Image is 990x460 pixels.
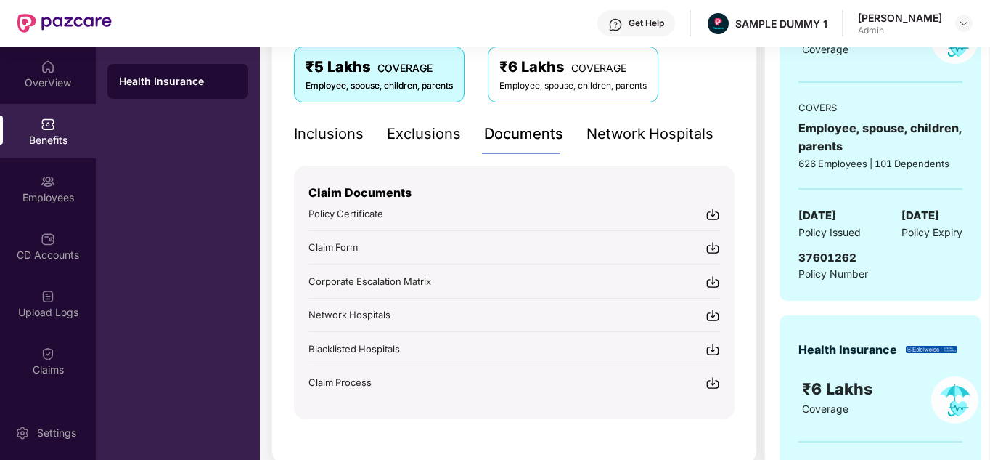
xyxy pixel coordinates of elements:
div: Admin [858,25,942,36]
div: Network Hospitals [586,123,713,145]
div: Exclusions [387,123,461,145]
img: svg+xml;base64,PHN2ZyBpZD0iSG9tZSIgeG1sbnM9Imh0dHA6Ly93d3cudzMub3JnLzIwMDAvc3ZnIiB3aWR0aD0iMjAiIG... [41,60,55,74]
img: Pazcare_Alternative_logo-01-01.png [708,13,729,34]
span: [DATE] [798,207,836,225]
span: Policy Issued [798,225,861,241]
span: COVERAGE [377,62,433,74]
div: 626 Employees | 101 Dependents [798,156,962,171]
img: svg+xml;base64,PHN2ZyBpZD0iRG93bmxvYWQtMjR4MjQiIHhtbG5zPSJodHRwOi8vd3d3LnczLm9yZy8yMDAwL3N2ZyIgd2... [705,342,720,357]
p: Claim Documents [308,184,720,202]
img: svg+xml;base64,PHN2ZyBpZD0iRG93bmxvYWQtMjR4MjQiIHhtbG5zPSJodHRwOi8vd3d3LnczLm9yZy8yMDAwL3N2ZyIgd2... [705,376,720,390]
img: svg+xml;base64,PHN2ZyBpZD0iQ0RfQWNjb3VudHMiIGRhdGEtbmFtZT0iQ0QgQWNjb3VudHMiIHhtbG5zPSJodHRwOi8vd3... [41,232,55,246]
img: svg+xml;base64,PHN2ZyBpZD0iRG93bmxvYWQtMjR4MjQiIHhtbG5zPSJodHRwOi8vd3d3LnczLm9yZy8yMDAwL3N2ZyIgd2... [705,275,720,289]
div: Health Insurance [119,74,237,89]
div: Employee, spouse, children, parents [306,79,453,93]
span: Claim Form [308,241,358,253]
img: policyIcon [931,376,978,424]
div: Documents [484,123,563,145]
img: svg+xml;base64,PHN2ZyBpZD0iU2V0dGluZy0yMHgyMCIgeG1sbnM9Imh0dHA6Ly93d3cudzMub3JnLzIwMDAvc3ZnIiB3aW... [15,426,30,440]
div: SAMPLE DUMMY 1 [735,17,827,31]
span: Coverage [802,403,848,415]
span: Corporate Escalation Matrix [308,275,431,287]
div: Health Insurance [798,341,897,359]
div: ₹6 Lakhs [499,56,647,78]
img: svg+xml;base64,PHN2ZyBpZD0iRW1wbG95ZWVzIiB4bWxucz0iaHR0cDovL3d3dy53My5vcmcvMjAwMC9zdmciIHdpZHRoPS... [41,174,55,189]
div: ₹5 Lakhs [306,56,453,78]
div: [PERSON_NAME] [858,11,942,25]
img: insurerLogo [906,346,957,354]
span: COVERAGE [571,62,626,74]
span: Claim Process [308,376,372,388]
span: Coverage [802,43,848,55]
div: Settings [33,426,81,440]
span: ₹6 Lakhs [802,379,877,398]
span: Policy Expiry [901,225,962,241]
span: 37601262 [798,251,856,265]
span: Policy Certificate [308,208,383,219]
img: svg+xml;base64,PHN2ZyBpZD0iQmVuZWZpdHMiIHhtbG5zPSJodHRwOi8vd3d3LnczLm9yZy8yMDAwL3N2ZyIgd2lkdGg9Ij... [41,117,55,132]
img: svg+xml;base64,PHN2ZyBpZD0iQ2xhaW0iIHhtbG5zPSJodHRwOi8vd3d3LnczLm9yZy8yMDAwL3N2ZyIgd2lkdGg9IjIwIi... [41,347,55,361]
span: Blacklisted Hospitals [308,343,400,355]
span: Network Hospitals [308,309,390,320]
span: Policy Number [798,267,868,280]
img: svg+xml;base64,PHN2ZyBpZD0iRHJvcGRvd24tMzJ4MzIiIHhtbG5zPSJodHRwOi8vd3d3LnczLm9yZy8yMDAwL3N2ZyIgd2... [958,17,970,29]
div: Employee, spouse, children, parents [499,79,647,93]
div: COVERS [798,100,962,115]
img: svg+xml;base64,PHN2ZyBpZD0iSGVscC0zMngzMiIgeG1sbnM9Imh0dHA6Ly93d3cudzMub3JnLzIwMDAvc3ZnIiB3aWR0aD... [608,17,623,32]
img: svg+xml;base64,PHN2ZyBpZD0iVXBsb2FkX0xvZ3MiIGRhdGEtbmFtZT0iVXBsb2FkIExvZ3MiIHhtbG5zPSJodHRwOi8vd3... [41,289,55,304]
img: New Pazcare Logo [17,14,112,33]
div: Employee, spouse, children, parents [798,119,962,156]
div: Get Help [629,17,664,29]
img: svg+xml;base64,PHN2ZyBpZD0iRG93bmxvYWQtMjR4MjQiIHhtbG5zPSJodHRwOi8vd3d3LnczLm9yZy8yMDAwL3N2ZyIgd2... [705,308,720,323]
div: Inclusions [294,123,364,145]
img: svg+xml;base64,PHN2ZyBpZD0iQ2xhaW0iIHhtbG5zPSJodHRwOi8vd3d3LnczLm9yZy8yMDAwL3N2ZyIgd2lkdGg9IjIwIi... [41,404,55,419]
span: [DATE] [901,207,939,225]
img: svg+xml;base64,PHN2ZyBpZD0iRG93bmxvYWQtMjR4MjQiIHhtbG5zPSJodHRwOi8vd3d3LnczLm9yZy8yMDAwL3N2ZyIgd2... [705,241,720,255]
img: svg+xml;base64,PHN2ZyBpZD0iRG93bmxvYWQtMjR4MjQiIHhtbG5zPSJodHRwOi8vd3d3LnczLm9yZy8yMDAwL3N2ZyIgd2... [705,207,720,222]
